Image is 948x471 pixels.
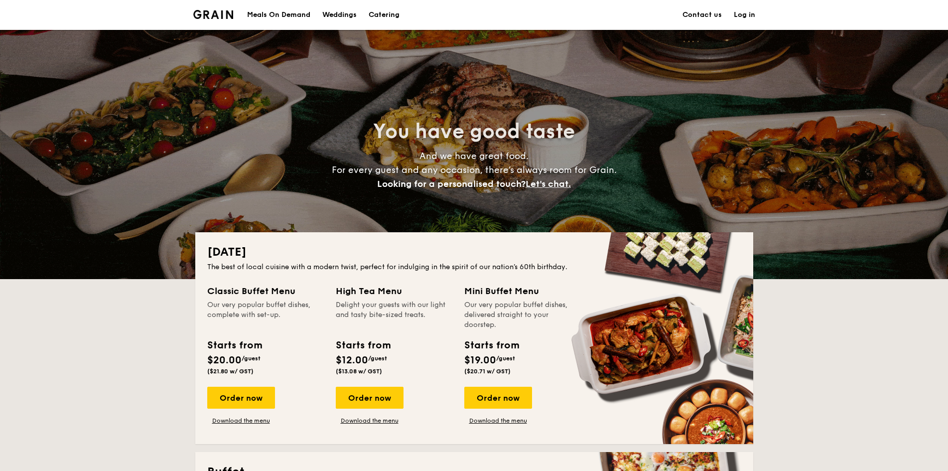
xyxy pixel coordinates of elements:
div: Mini Buffet Menu [464,284,581,298]
span: ($13.08 w/ GST) [336,368,382,375]
span: /guest [242,355,261,362]
div: Our very popular buffet dishes, complete with set-up. [207,300,324,330]
span: $12.00 [336,354,368,366]
a: Logotype [193,10,234,19]
span: Let's chat. [526,178,571,189]
div: Starts from [336,338,390,353]
a: Download the menu [464,417,532,425]
span: $19.00 [464,354,496,366]
div: Delight your guests with our light and tasty bite-sized treats. [336,300,452,330]
div: The best of local cuisine with a modern twist, perfect for indulging in the spirit of our nation’... [207,262,741,272]
div: Order now [464,387,532,409]
span: /guest [496,355,515,362]
div: Order now [336,387,404,409]
a: Download the menu [207,417,275,425]
span: ($21.80 w/ GST) [207,368,254,375]
span: ($20.71 w/ GST) [464,368,511,375]
span: $20.00 [207,354,242,366]
h2: [DATE] [207,244,741,260]
a: Download the menu [336,417,404,425]
span: /guest [368,355,387,362]
div: Order now [207,387,275,409]
div: High Tea Menu [336,284,452,298]
div: Starts from [464,338,519,353]
div: Starts from [207,338,262,353]
div: Classic Buffet Menu [207,284,324,298]
div: Our very popular buffet dishes, delivered straight to your doorstep. [464,300,581,330]
img: Grain [193,10,234,19]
